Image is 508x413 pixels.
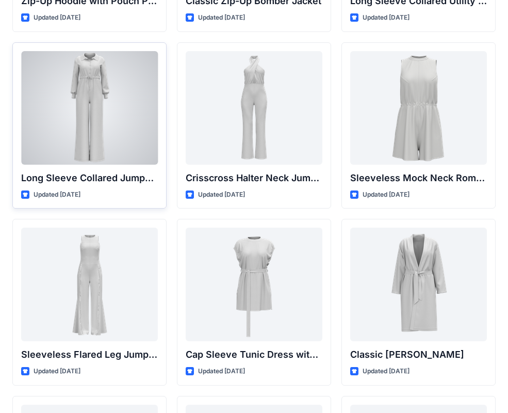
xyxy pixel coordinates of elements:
[363,366,409,377] p: Updated [DATE]
[186,51,322,165] a: Crisscross Halter Neck Jumpsuit
[21,171,158,185] p: Long Sleeve Collared Jumpsuit with Belt
[34,12,80,23] p: Updated [DATE]
[350,228,487,341] a: Classic Terry Robe
[21,347,158,362] p: Sleeveless Flared Leg Jumpsuit
[34,189,80,200] p: Updated [DATE]
[198,366,245,377] p: Updated [DATE]
[350,51,487,165] a: Sleeveless Mock Neck Romper with Drawstring Waist
[363,189,409,200] p: Updated [DATE]
[198,189,245,200] p: Updated [DATE]
[186,228,322,341] a: Cap Sleeve Tunic Dress with Belt
[21,228,158,341] a: Sleeveless Flared Leg Jumpsuit
[350,347,487,362] p: Classic [PERSON_NAME]
[350,171,487,185] p: Sleeveless Mock Neck Romper with Drawstring Waist
[186,171,322,185] p: Crisscross Halter Neck Jumpsuit
[34,366,80,377] p: Updated [DATE]
[363,12,409,23] p: Updated [DATE]
[198,12,245,23] p: Updated [DATE]
[21,51,158,165] a: Long Sleeve Collared Jumpsuit with Belt
[186,347,322,362] p: Cap Sleeve Tunic Dress with Belt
